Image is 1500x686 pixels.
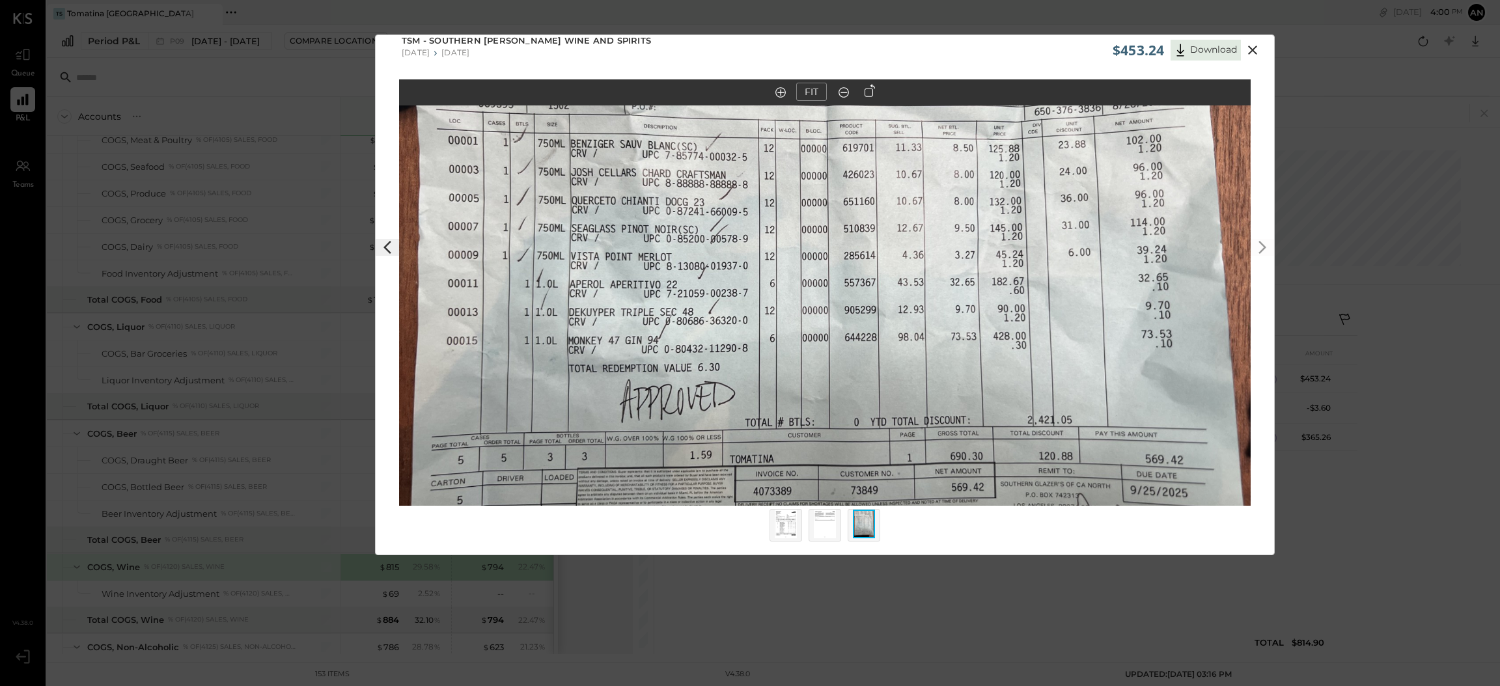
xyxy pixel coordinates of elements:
[441,48,469,57] div: [DATE]
[402,34,651,48] span: TSM - Southern [PERSON_NAME] Wine and Spirits
[1171,40,1241,61] button: Download
[796,83,827,101] button: FIT
[775,510,797,538] img: Thumbnail 1
[1113,41,1164,59] span: $453.24
[402,48,430,57] div: [DATE]
[814,510,836,538] img: Thumbnail 2
[853,510,875,538] img: Thumbnail 3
